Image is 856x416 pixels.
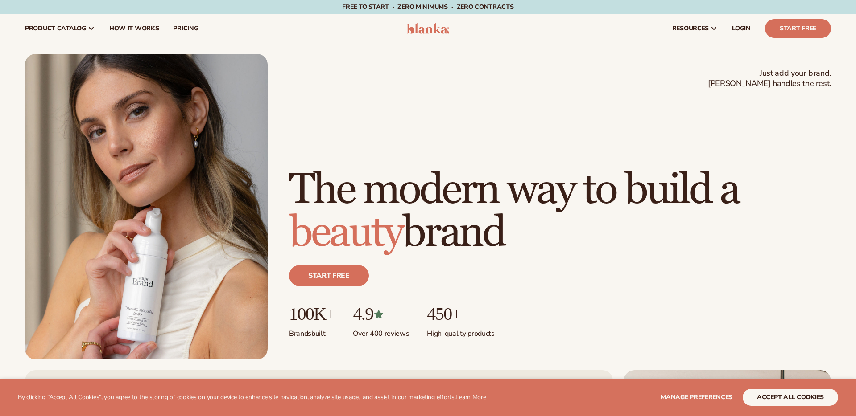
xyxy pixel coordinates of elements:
p: By clicking "Accept All Cookies", you agree to the storing of cookies on your device to enhance s... [18,394,486,401]
span: LOGIN [732,25,751,32]
span: resources [672,25,709,32]
a: pricing [166,14,205,43]
p: 4.9 [353,304,409,324]
span: product catalog [25,25,86,32]
p: 450+ [427,304,494,324]
button: accept all cookies [743,389,838,406]
a: LOGIN [725,14,758,43]
button: Manage preferences [661,389,732,406]
span: Manage preferences [661,393,732,401]
h1: The modern way to build a brand [289,169,831,254]
p: Over 400 reviews [353,324,409,339]
p: High-quality products [427,324,494,339]
img: logo [407,23,449,34]
span: beauty [289,207,402,259]
a: Start Free [765,19,831,38]
a: resources [665,14,725,43]
a: product catalog [18,14,102,43]
span: pricing [173,25,198,32]
a: Start free [289,265,369,286]
span: Free to start · ZERO minimums · ZERO contracts [342,3,513,11]
img: Female holding tanning mousse. [25,54,268,359]
a: How It Works [102,14,166,43]
span: How It Works [109,25,159,32]
p: Brands built [289,324,335,339]
a: Learn More [455,393,486,401]
p: 100K+ [289,304,335,324]
span: Just add your brand. [PERSON_NAME] handles the rest. [708,68,831,89]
